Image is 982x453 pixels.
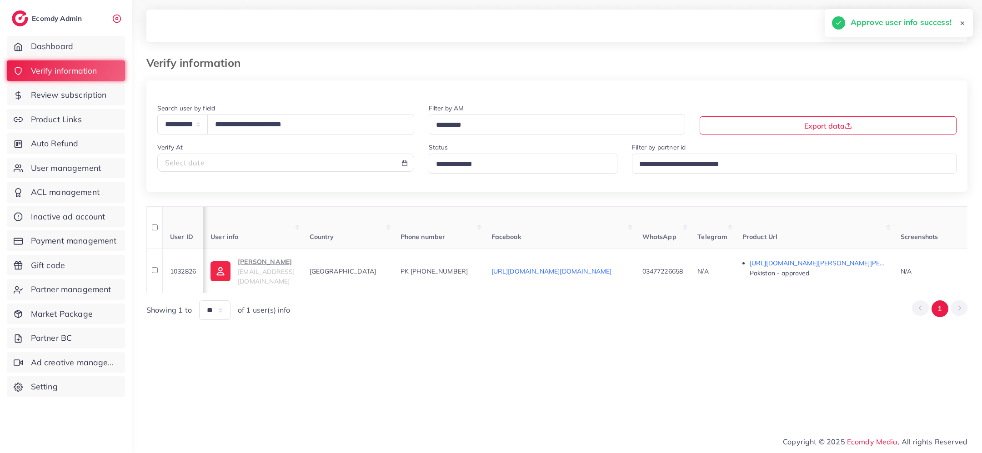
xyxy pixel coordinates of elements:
a: Review subscription [7,85,125,105]
span: N/A [697,267,708,275]
a: Payment management [7,230,125,251]
a: Product Links [7,109,125,130]
span: , All rights Reserved [898,436,967,447]
span: 1032826 [170,267,196,275]
span: User ID [170,233,193,241]
a: Verify information [7,60,125,81]
a: ACL management [7,182,125,203]
span: Phone number [401,233,446,241]
a: Partner management [7,279,125,300]
span: Inactive ad account [31,211,105,223]
span: 03477226658 [642,267,683,275]
span: [GEOGRAPHIC_DATA] [310,267,376,275]
span: PK [PHONE_NUMBER] [401,267,468,275]
span: User info [210,233,238,241]
input: Search for option [636,157,945,171]
a: Ad creative management [7,352,125,373]
span: WhatsApp [642,233,676,241]
span: Gift code [31,259,65,271]
label: Verify At [157,143,183,152]
label: Filter by partner id [632,143,686,152]
img: logo [12,10,28,26]
a: Ecomdy Media [847,437,898,446]
h3: Verify information [146,56,248,70]
span: Export data [804,121,852,130]
span: Auto Refund [31,138,79,149]
span: Select date [165,158,205,167]
label: Filter by AM [429,104,464,113]
img: ic-user-info.36bf1079.svg [210,261,230,281]
span: Payment management [31,235,117,247]
input: Search for option [433,118,674,132]
span: Pakistan - approved [750,269,810,277]
span: Facebook [491,233,521,241]
label: Status [429,143,448,152]
span: Partner management [31,284,111,295]
a: [URL][DOMAIN_NAME][DOMAIN_NAME] [491,267,612,275]
span: Ad creative management [31,357,118,368]
div: Search for option [632,154,957,173]
h5: Approve user info success! [851,16,952,28]
span: [EMAIL_ADDRESS][DOMAIN_NAME] [238,268,295,285]
a: logoEcomdy Admin [12,10,84,26]
span: Copyright © 2025 [783,436,967,447]
span: Review subscription [31,89,107,101]
span: N/A [901,267,912,275]
span: ACL management [31,186,100,198]
input: Search for option [433,157,606,171]
ul: Pagination [912,300,967,317]
span: of 1 user(s) info [238,305,291,315]
span: User management [31,162,101,174]
a: Auto Refund [7,133,125,154]
span: Partner BC [31,332,72,344]
span: Country [310,233,334,241]
a: [PERSON_NAME][EMAIL_ADDRESS][DOMAIN_NAME] [210,256,295,286]
a: Market Package [7,304,125,324]
a: Gift code [7,255,125,276]
label: Search user by field [157,104,215,113]
button: Export data [700,116,957,134]
button: Go to page 1 [932,300,948,317]
div: Search for option [429,114,686,134]
span: Market Package [31,308,93,320]
span: Screenshots [901,233,938,241]
a: Setting [7,376,125,397]
span: Product Url [742,233,778,241]
h2: Ecomdy Admin [32,14,84,23]
a: User management [7,158,125,179]
span: Setting [31,381,58,393]
span: Verify information [31,65,97,77]
p: [URL][DOMAIN_NAME][PERSON_NAME][PERSON_NAME] [750,258,886,269]
span: Showing 1 to [146,305,192,315]
div: Search for option [429,154,618,173]
a: Partner BC [7,328,125,348]
span: Dashboard [31,40,73,52]
span: Telegram [697,233,727,241]
span: Product Links [31,114,82,125]
a: Inactive ad account [7,206,125,227]
a: Dashboard [7,36,125,57]
p: [PERSON_NAME] [238,256,295,267]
